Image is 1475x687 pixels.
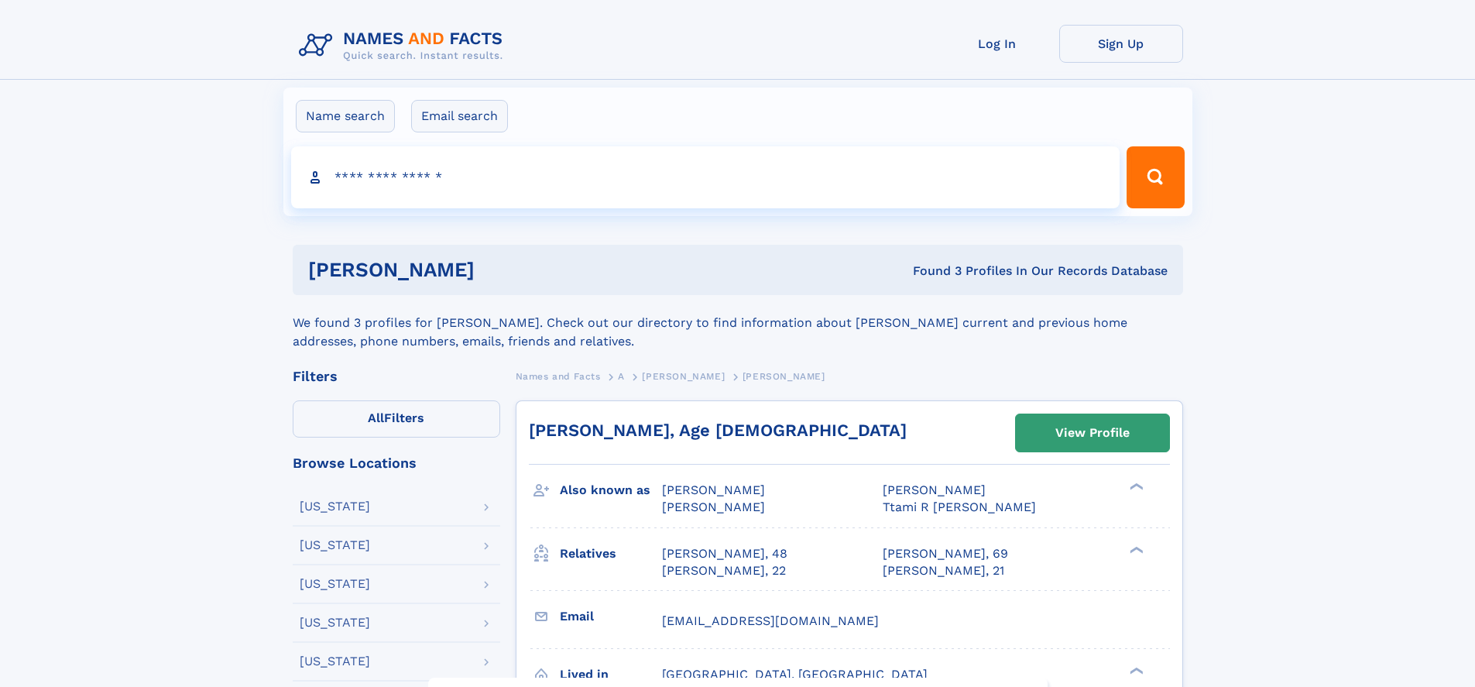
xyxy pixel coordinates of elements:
[883,562,1004,579] a: [PERSON_NAME], 21
[529,421,907,440] a: [PERSON_NAME], Age [DEMOGRAPHIC_DATA]
[293,456,500,470] div: Browse Locations
[560,603,662,630] h3: Email
[935,25,1059,63] a: Log In
[883,545,1008,562] a: [PERSON_NAME], 69
[662,667,928,682] span: [GEOGRAPHIC_DATA], [GEOGRAPHIC_DATA]
[618,371,625,382] span: A
[516,366,601,386] a: Names and Facts
[293,25,516,67] img: Logo Names and Facts
[293,400,500,438] label: Filters
[293,369,500,383] div: Filters
[411,100,508,132] label: Email search
[694,263,1168,280] div: Found 3 Profiles In Our Records Database
[662,562,786,579] a: [PERSON_NAME], 22
[1126,544,1144,555] div: ❯
[293,295,1183,351] div: We found 3 profiles for [PERSON_NAME]. Check out our directory to find information about [PERSON_...
[662,545,787,562] a: [PERSON_NAME], 48
[300,500,370,513] div: [US_STATE]
[300,539,370,551] div: [US_STATE]
[1126,482,1144,492] div: ❯
[662,500,765,514] span: [PERSON_NAME]
[308,260,694,280] h1: [PERSON_NAME]
[296,100,395,132] label: Name search
[300,578,370,590] div: [US_STATE]
[618,366,625,386] a: A
[883,500,1036,514] span: Ttami R [PERSON_NAME]
[1016,414,1169,452] a: View Profile
[1055,415,1130,451] div: View Profile
[883,483,986,497] span: [PERSON_NAME]
[560,477,662,503] h3: Also known as
[662,483,765,497] span: [PERSON_NAME]
[1127,146,1184,208] button: Search Button
[291,146,1120,208] input: search input
[368,410,384,425] span: All
[642,366,725,386] a: [PERSON_NAME]
[300,617,370,629] div: [US_STATE]
[743,371,825,382] span: [PERSON_NAME]
[642,371,725,382] span: [PERSON_NAME]
[560,541,662,567] h3: Relatives
[1059,25,1183,63] a: Sign Up
[1126,665,1144,675] div: ❯
[662,613,879,628] span: [EMAIL_ADDRESS][DOMAIN_NAME]
[300,655,370,668] div: [US_STATE]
